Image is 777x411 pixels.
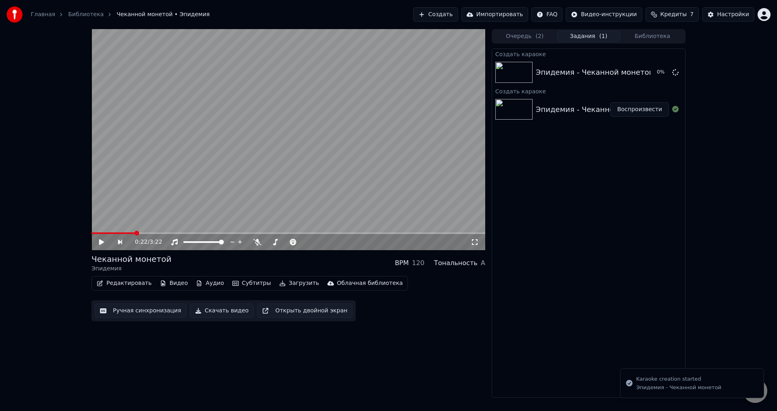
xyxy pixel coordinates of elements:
[257,304,352,318] button: Открыть двойной экран
[91,265,172,273] div: Эпидемия
[95,304,187,318] button: Ручная синхронизация
[493,31,557,42] button: Очередь
[135,238,154,246] div: /
[117,11,210,19] span: Чеканной монетой • Эпидемия
[135,238,147,246] span: 0:22
[536,104,685,115] div: Эпидемия - Чеканной монетой [минус]
[566,7,642,22] button: Видео-инструкции
[492,86,685,96] div: Создать караоке
[557,31,621,42] button: Задания
[492,49,685,59] div: Создать караоке
[599,32,607,40] span: ( 1 )
[193,278,227,289] button: Аудио
[702,7,754,22] button: Настройки
[157,278,191,289] button: Видео
[636,384,722,391] div: Эпидемия - Чеканной монетой
[190,304,254,318] button: Скачать видео
[31,11,55,19] a: Главная
[149,238,162,246] span: 3:22
[481,258,485,268] div: A
[91,253,172,265] div: Чеканной монетой
[535,32,543,40] span: ( 2 )
[620,31,684,42] button: Библиотека
[412,258,425,268] div: 120
[31,11,210,19] nav: breadcrumb
[536,67,654,78] div: Эпидемия - Чеканной монетой
[461,7,529,22] button: Импортировать
[395,258,409,268] div: BPM
[636,375,722,383] div: Karaoke creation started
[276,278,323,289] button: Загрузить
[434,258,478,268] div: Тональность
[531,7,563,22] button: FAQ
[660,11,687,19] span: Кредиты
[229,278,274,289] button: Субтитры
[717,11,749,19] div: Настройки
[413,7,458,22] button: Создать
[337,279,403,287] div: Облачная библиотека
[6,6,23,23] img: youka
[657,69,669,76] div: 0 %
[68,11,104,19] a: Библиотека
[610,102,669,117] button: Воспроизвести
[93,278,155,289] button: Редактировать
[645,7,699,22] button: Кредиты7
[690,11,694,19] span: 7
